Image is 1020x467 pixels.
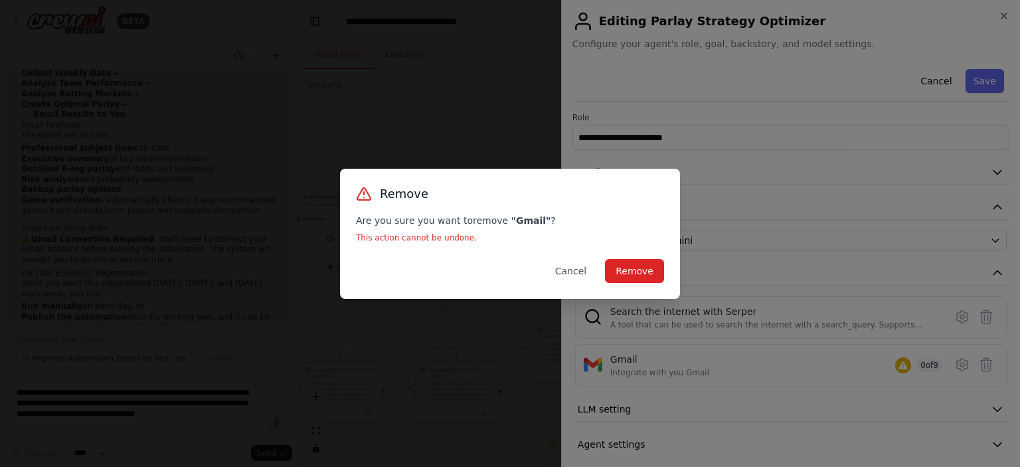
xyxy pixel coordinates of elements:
p: This action cannot be undone. [356,233,664,243]
h3: Remove [380,185,428,203]
button: Remove [605,259,664,283]
strong: " Gmail " [511,215,551,226]
p: Are you sure you want to remove ? [356,214,664,227]
button: Cancel [545,259,597,283]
